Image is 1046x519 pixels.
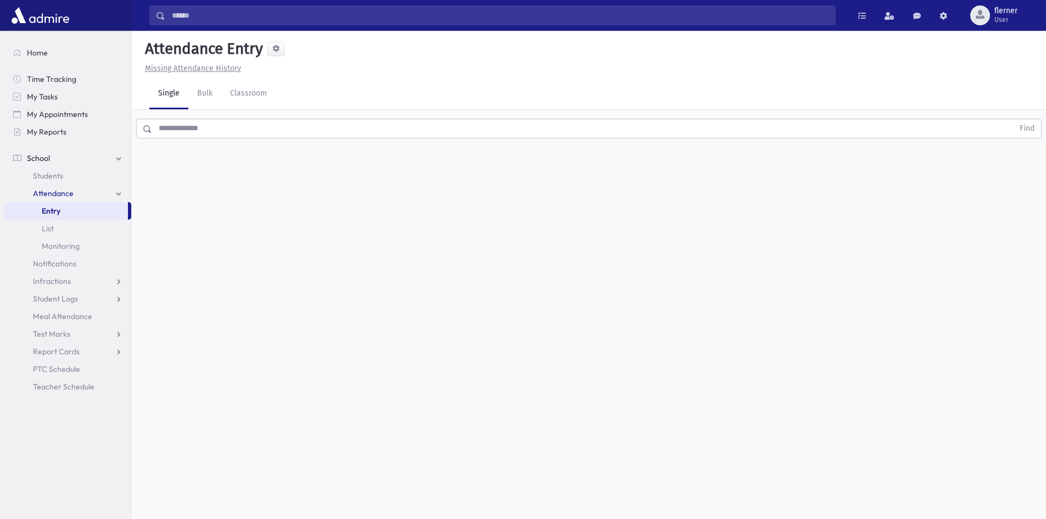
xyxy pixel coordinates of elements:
a: My Tasks [4,88,131,105]
a: Infractions [4,272,131,290]
a: Home [4,44,131,62]
span: Entry [42,206,60,216]
a: Meal Attendance [4,308,131,325]
a: Students [4,167,131,185]
span: Monitoring [42,241,80,251]
span: My Appointments [27,109,88,119]
span: User [994,15,1017,24]
input: Search [165,5,835,25]
span: Test Marks [33,329,70,339]
a: Missing Attendance History [141,64,241,73]
a: My Appointments [4,105,131,123]
a: Test Marks [4,325,131,343]
a: Monitoring [4,237,131,255]
a: Classroom [221,79,276,109]
a: Time Tracking [4,70,131,88]
span: Infractions [33,276,71,286]
span: Report Cards [33,347,80,356]
h5: Attendance Entry [141,40,263,58]
a: List [4,220,131,237]
a: Attendance [4,185,131,202]
span: Student Logs [33,294,78,304]
span: List [42,224,54,233]
a: Notifications [4,255,131,272]
a: Teacher Schedule [4,378,131,395]
a: Entry [4,202,128,220]
span: Time Tracking [27,74,76,84]
span: PTC Schedule [33,364,80,374]
span: School [27,153,50,163]
a: PTC Schedule [4,360,131,378]
span: Home [27,48,48,58]
span: My Tasks [27,92,58,102]
a: Single [149,79,188,109]
a: School [4,149,131,167]
a: My Reports [4,123,131,141]
u: Missing Attendance History [145,64,241,73]
button: Find [1013,119,1041,138]
span: My Reports [27,127,66,137]
span: Attendance [33,188,74,198]
span: Meal Attendance [33,311,92,321]
span: Notifications [33,259,76,269]
a: Report Cards [4,343,131,360]
img: AdmirePro [9,4,72,26]
a: Bulk [188,79,221,109]
span: Students [33,171,63,181]
span: Teacher Schedule [33,382,94,392]
a: Student Logs [4,290,131,308]
span: flerner [994,7,1017,15]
